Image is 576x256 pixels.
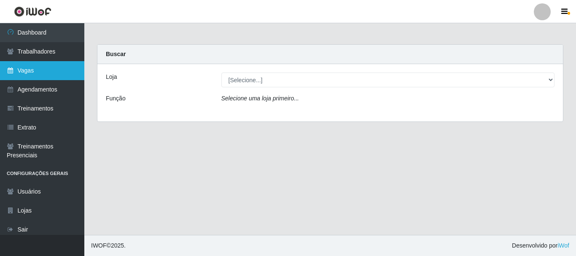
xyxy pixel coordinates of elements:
[106,94,126,103] label: Função
[221,95,299,102] i: Selecione uma loja primeiro...
[557,242,569,249] a: iWof
[106,51,126,57] strong: Buscar
[14,6,51,17] img: CoreUI Logo
[91,242,107,249] span: IWOF
[106,73,117,81] label: Loja
[512,241,569,250] span: Desenvolvido por
[91,241,126,250] span: © 2025 .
